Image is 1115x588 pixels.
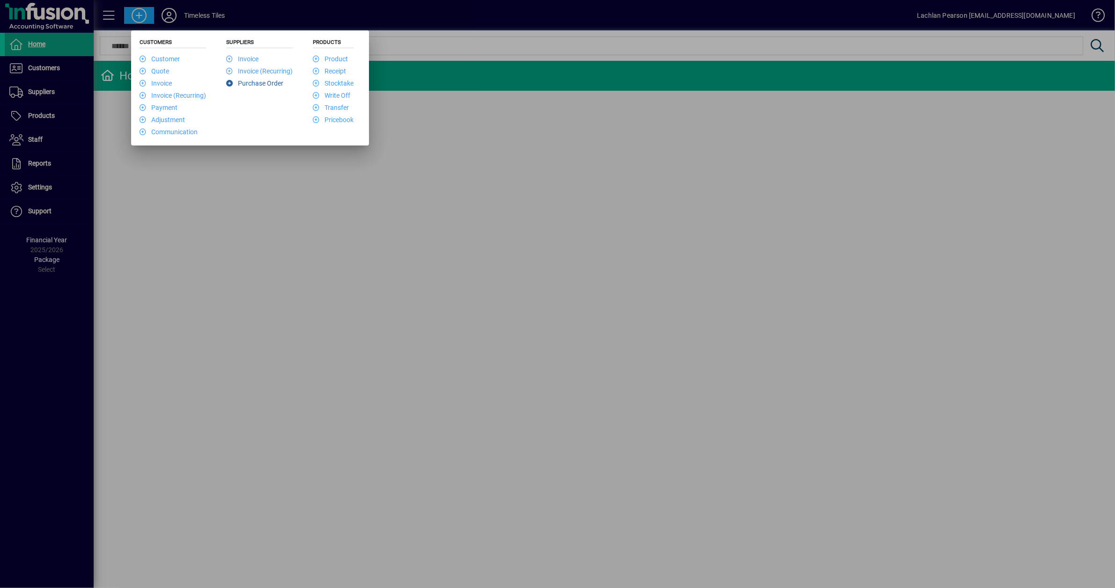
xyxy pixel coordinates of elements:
a: Write Off [313,92,350,99]
a: Purchase Order [226,80,283,87]
a: Adjustment [140,116,185,123]
a: Customer [140,55,180,63]
a: Invoice [140,80,172,87]
a: Pricebook [313,116,354,123]
a: Invoice [226,55,258,63]
a: Stocktake [313,80,354,87]
h5: Customers [140,39,206,48]
a: Invoice (Recurring) [226,67,293,75]
a: Communication [140,128,198,136]
a: Product [313,55,348,63]
h5: Suppliers [226,39,293,48]
a: Transfer [313,104,349,111]
h5: Products [313,39,354,48]
a: Receipt [313,67,346,75]
a: Quote [140,67,169,75]
a: Payment [140,104,177,111]
a: Invoice (Recurring) [140,92,206,99]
